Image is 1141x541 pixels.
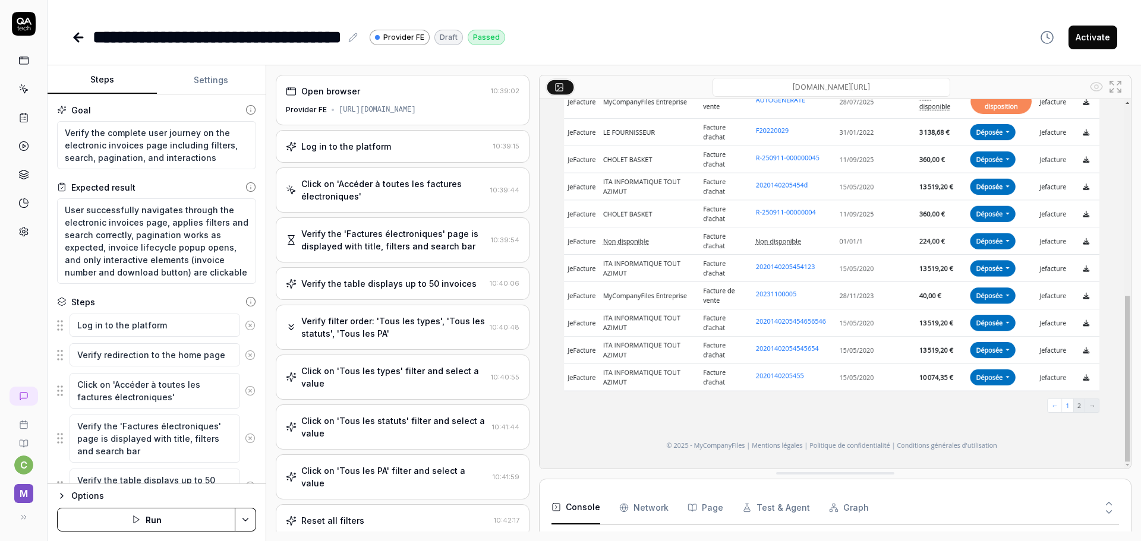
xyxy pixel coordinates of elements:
button: Steps [48,66,157,94]
div: Verify the 'Factures électroniques' page is displayed with title, filters and search bar [301,227,486,252]
time: 10:40:55 [491,373,519,381]
button: View version history [1033,26,1061,49]
button: Remove step [240,474,260,498]
button: Test & Agent [742,491,810,524]
time: 10:42:17 [494,516,519,524]
button: M [5,474,42,505]
div: Suggestions [57,414,256,463]
div: Verify the table displays up to 50 invoices [301,277,477,290]
time: 10:41:44 [492,423,519,431]
button: Remove step [240,426,260,450]
button: Page [688,491,723,524]
time: 10:39:54 [491,236,519,244]
time: 10:39:15 [493,142,519,150]
img: Screenshot [540,99,1131,469]
div: Passed [468,30,505,45]
div: Suggestions [57,372,256,409]
button: Remove step [240,379,260,403]
div: Suggestions [57,468,256,505]
div: Click on 'Tous les PA' filter and select a value [301,464,488,489]
time: 10:40:06 [490,279,519,287]
button: Show all interative elements [1087,77,1106,96]
div: Options [71,489,256,503]
div: Provider FE [286,105,327,115]
a: New conversation [10,387,38,406]
div: Verify filter order: 'Tous les types', 'Tous les statuts', 'Tous les PA' [301,315,485,340]
button: Network [619,491,669,524]
div: Draft [434,30,463,45]
div: Click on 'Accéder à toutes les factures électroniques' [301,178,486,203]
div: Reset all filters [301,514,364,527]
div: Log in to the platform [301,140,391,153]
time: 10:39:44 [490,186,519,194]
button: Run [57,508,235,531]
button: Options [57,489,256,503]
div: Expected result [71,181,135,194]
div: Click on 'Tous les statuts' filter and select a value [301,415,487,439]
a: Documentation [5,429,42,448]
button: Remove step [240,314,260,337]
a: Book a call with us [5,410,42,429]
button: Open in full screen [1106,77,1125,96]
button: Graph [829,491,869,524]
time: 10:39:02 [491,87,519,95]
div: Open browser [301,85,360,97]
div: Goal [71,104,91,116]
button: Remove step [240,343,260,367]
button: Settings [157,66,266,94]
a: Provider FE [370,29,430,45]
time: 10:40:48 [490,323,519,331]
div: Steps [71,296,95,308]
button: Console [551,491,600,524]
div: Click on 'Tous les types' filter and select a value [301,365,486,390]
time: 10:41:59 [493,473,519,481]
button: Activate [1068,26,1117,49]
span: M [14,484,33,503]
div: Suggestions [57,343,256,368]
button: c [14,455,33,474]
div: [URL][DOMAIN_NAME] [339,105,416,115]
div: Suggestions [57,313,256,338]
span: Provider FE [383,32,424,43]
